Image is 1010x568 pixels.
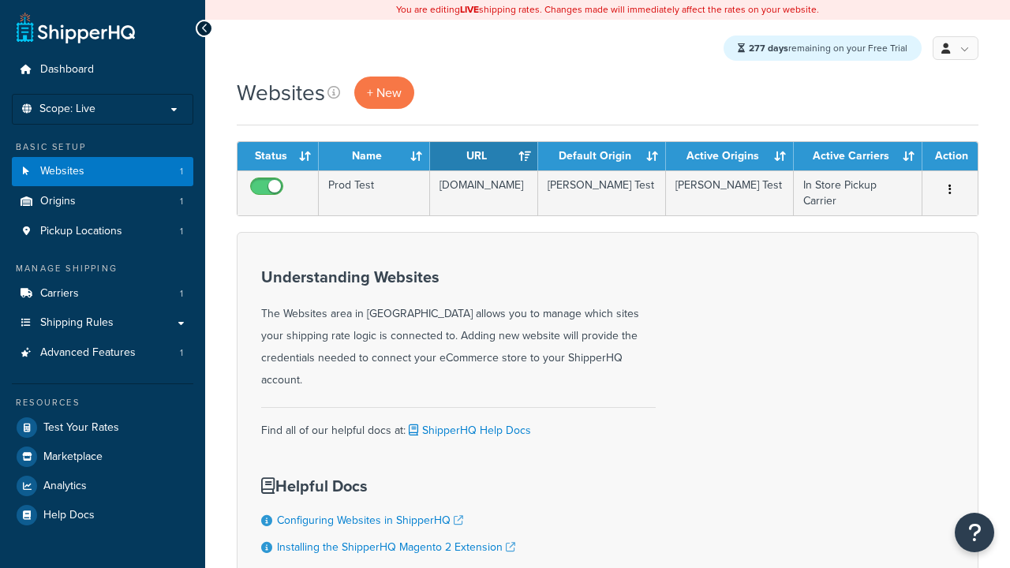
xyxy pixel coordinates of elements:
a: Pickup Locations 1 [12,217,193,246]
span: 1 [180,287,183,301]
div: Resources [12,396,193,409]
span: Scope: Live [39,103,95,116]
th: Action [922,142,978,170]
a: Websites 1 [12,157,193,186]
span: Marketplace [43,450,103,464]
th: URL: activate to sort column ascending [430,142,538,170]
a: Dashboard [12,55,193,84]
th: Status: activate to sort column ascending [238,142,319,170]
li: Origins [12,187,193,216]
a: ShipperHQ Help Docs [406,422,531,439]
div: remaining on your Free Trial [724,35,922,61]
strong: 277 days [749,41,788,55]
td: [DOMAIN_NAME] [430,170,538,215]
button: Open Resource Center [955,513,994,552]
div: Find all of our helpful docs at: [261,407,656,442]
span: + New [367,84,402,102]
td: [PERSON_NAME] Test [538,170,666,215]
th: Default Origin: activate to sort column ascending [538,142,666,170]
li: Carriers [12,279,193,308]
h1: Websites [237,77,325,108]
th: Active Carriers: activate to sort column ascending [794,142,922,170]
span: Advanced Features [40,346,136,360]
h3: Understanding Websites [261,268,656,286]
a: Shipping Rules [12,308,193,338]
th: Name: activate to sort column ascending [319,142,430,170]
li: Websites [12,157,193,186]
span: Help Docs [43,509,95,522]
li: Pickup Locations [12,217,193,246]
h3: Helpful Docs [261,477,545,495]
th: Active Origins: activate to sort column ascending [666,142,794,170]
span: Test Your Rates [43,421,119,435]
a: Origins 1 [12,187,193,216]
a: + New [354,77,414,109]
span: Dashboard [40,63,94,77]
div: The Websites area in [GEOGRAPHIC_DATA] allows you to manage which sites your shipping rate logic ... [261,268,656,391]
a: Installing the ShipperHQ Magento 2 Extension [277,539,515,555]
span: 1 [180,165,183,178]
a: Test Your Rates [12,413,193,442]
span: Pickup Locations [40,225,122,238]
a: Marketplace [12,443,193,471]
span: Analytics [43,480,87,493]
td: In Store Pickup Carrier [794,170,922,215]
a: Carriers 1 [12,279,193,308]
span: 1 [180,195,183,208]
span: 1 [180,225,183,238]
a: Configuring Websites in ShipperHQ [277,512,463,529]
a: Analytics [12,472,193,500]
li: Advanced Features [12,338,193,368]
a: Advanced Features 1 [12,338,193,368]
a: ShipperHQ Home [17,12,135,43]
span: Carriers [40,287,79,301]
div: Basic Setup [12,140,193,154]
td: [PERSON_NAME] Test [666,170,794,215]
a: Help Docs [12,501,193,529]
div: Manage Shipping [12,262,193,275]
span: Shipping Rules [40,316,114,330]
b: LIVE [460,2,479,17]
span: Websites [40,165,84,178]
span: 1 [180,346,183,360]
td: Prod Test [319,170,430,215]
span: Origins [40,195,76,208]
